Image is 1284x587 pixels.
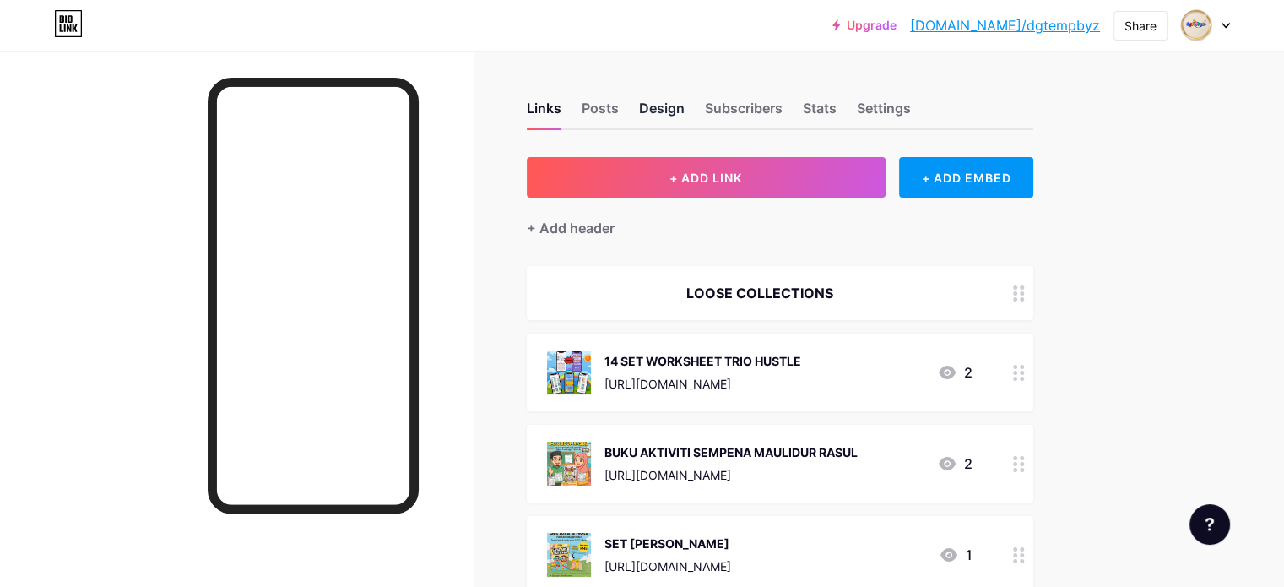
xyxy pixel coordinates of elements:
div: [URL][DOMAIN_NAME] [604,557,731,575]
div: 1 [939,545,972,565]
div: Design [639,98,685,128]
div: + Add header [527,218,615,238]
a: Upgrade [832,19,897,32]
div: [URL][DOMAIN_NAME] [604,466,858,484]
img: dgtempbyz [1180,9,1212,41]
img: 14 SET WORKSHEET TRIO HUSTLE [547,351,591,394]
div: Subscribers [705,98,783,128]
div: [URL][DOMAIN_NAME] [604,375,801,393]
div: SET [PERSON_NAME] [604,535,731,552]
div: + ADD EMBED [899,157,1033,198]
div: 14 SET WORKSHEET TRIO HUSTLE [604,352,801,370]
div: Settings [857,98,911,128]
div: LOOSE COLLECTIONS [547,283,972,303]
div: BUKU AKTIVITI SEMPENA MAULIDUR RASUL [604,443,858,461]
div: 2 [937,362,972,383]
a: [DOMAIN_NAME]/dgtempbyz [910,15,1100,35]
div: Stats [803,98,837,128]
div: Share [1124,17,1157,35]
div: 2 [937,454,972,474]
div: Posts [582,98,619,128]
img: SET KIRA DAN NOTA [547,533,591,577]
span: + ADD LINK [669,171,742,185]
img: BUKU AKTIVITI SEMPENA MAULIDUR RASUL [547,442,591,486]
div: Links [527,98,561,128]
button: + ADD LINK [527,157,886,198]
